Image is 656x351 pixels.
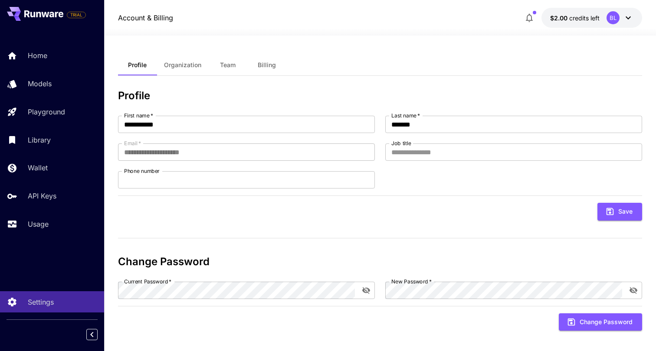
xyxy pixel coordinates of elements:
span: Add your payment card to enable full platform functionality. [67,10,86,20]
div: Collapse sidebar [93,327,104,342]
label: Job title [391,140,411,147]
a: Account & Billing [118,13,173,23]
span: Billing [258,61,276,69]
p: Settings [28,297,54,307]
p: Playground [28,107,65,117]
button: toggle password visibility [626,283,641,298]
span: credits left [569,14,600,22]
p: Models [28,78,52,89]
p: Library [28,135,51,145]
span: TRIAL [67,12,85,18]
label: New Password [391,278,432,285]
h3: Profile [118,90,642,102]
button: Change Password [559,313,642,331]
label: First name [124,112,153,119]
h3: Change Password [118,256,642,268]
p: Wallet [28,162,48,173]
p: Home [28,50,47,61]
span: Profile [128,61,147,69]
div: BL [607,11,620,24]
span: $2.00 [550,14,569,22]
span: Team [220,61,236,69]
nav: breadcrumb [118,13,173,23]
div: $2.00 [550,13,600,23]
button: $2.00BL [541,8,642,28]
p: Usage [28,219,49,229]
button: toggle password visibility [358,283,374,298]
p: API Keys [28,191,56,201]
iframe: Chat Widget [613,309,656,351]
button: Collapse sidebar [86,329,98,340]
span: Organization [164,61,201,69]
label: Email [124,140,141,147]
label: Current Password [124,278,172,285]
label: Last name [391,112,420,119]
label: Phone number [124,167,160,175]
button: Save [597,203,642,221]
